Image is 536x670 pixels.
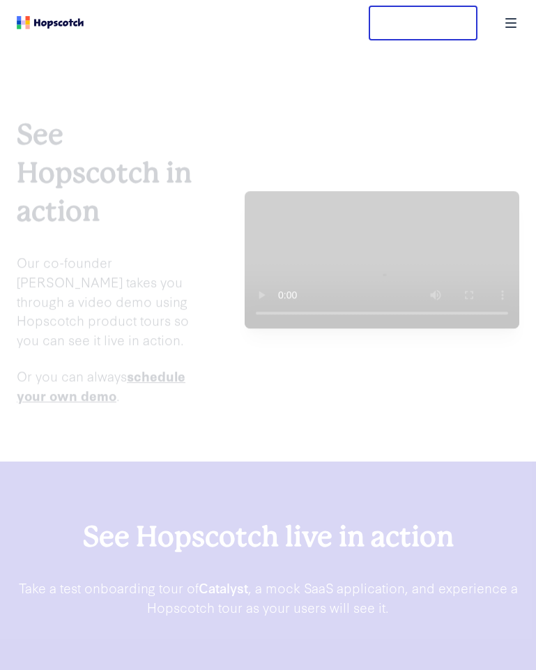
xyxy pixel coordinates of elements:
p: Take a test onboarding tour of , a mock SaaS application, and experience a Hopscotch tour as your... [17,578,519,617]
p: Our co-founder [PERSON_NAME] takes you through a video demo using Hopscotch product tours so you ... [17,252,200,349]
h2: See Hopscotch live in action [17,517,519,556]
p: Or you can always . [17,366,200,405]
b: Catalyst [199,578,248,597]
h2: See Hopscotch in action [17,115,200,230]
a: schedule your own demo [17,366,185,404]
a: Home [17,16,84,29]
button: Toggle Navigation [500,12,522,34]
button: Free Trial [369,6,477,40]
